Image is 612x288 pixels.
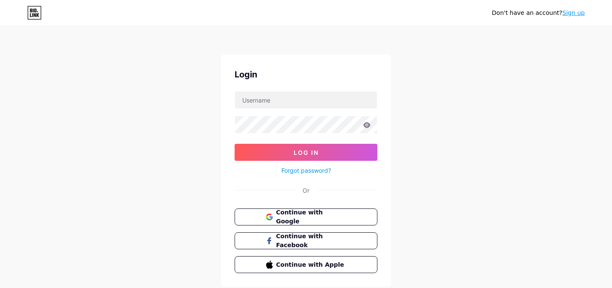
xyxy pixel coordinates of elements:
[235,68,377,81] div: Login
[276,232,346,250] span: Continue with Facebook
[294,149,319,156] span: Log In
[562,9,585,16] a: Sign up
[281,166,331,175] a: Forgot password?
[492,9,585,17] div: Don't have an account?
[276,208,346,226] span: Continue with Google
[276,260,346,269] span: Continue with Apple
[303,186,309,195] div: Or
[235,256,377,273] button: Continue with Apple
[235,232,377,249] button: Continue with Facebook
[235,144,377,161] button: Log In
[235,208,377,225] button: Continue with Google
[235,91,377,108] input: Username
